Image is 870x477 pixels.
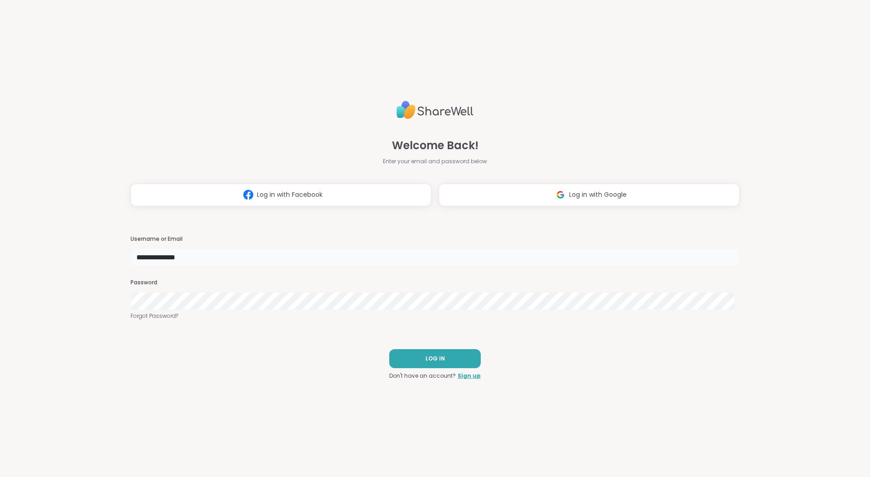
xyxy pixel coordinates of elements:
h3: Password [130,279,739,287]
h3: Username or Email [130,235,739,243]
span: Log in with Facebook [257,190,323,200]
img: ShareWell Logomark [240,186,257,203]
span: Don't have an account? [389,372,456,380]
img: ShareWell Logomark [552,186,569,203]
span: Log in with Google [569,190,627,200]
button: Log in with Google [439,184,739,206]
a: Forgot Password? [130,312,739,320]
button: LOG IN [389,349,481,368]
button: Log in with Facebook [130,184,431,206]
span: LOG IN [425,355,445,363]
span: Welcome Back! [392,137,478,154]
img: ShareWell Logo [396,97,474,123]
span: Enter your email and password below [383,157,487,165]
a: Sign up [458,372,481,380]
